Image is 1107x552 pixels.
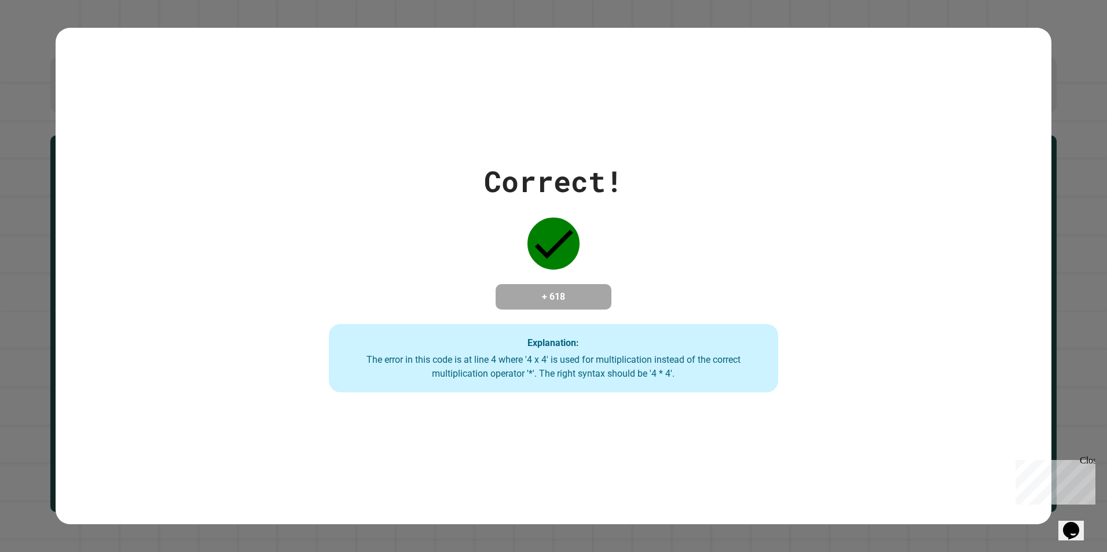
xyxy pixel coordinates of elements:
h4: + 618 [507,290,600,304]
strong: Explanation: [527,337,579,348]
iframe: chat widget [1058,506,1095,540]
div: The error in this code is at line 4 where '4 x 4' is used for multiplication instead of the corre... [340,353,767,381]
div: Chat with us now!Close [5,5,80,73]
div: Correct! [484,160,623,203]
iframe: chat widget [1011,455,1095,505]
